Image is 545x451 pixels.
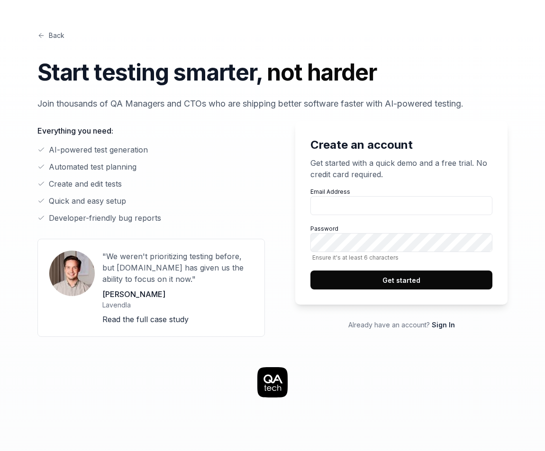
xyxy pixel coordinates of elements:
[102,300,253,310] p: Lavendla
[102,289,253,300] p: [PERSON_NAME]
[37,97,508,110] p: Join thousands of QA Managers and CTOs who are shipping better software faster with AI-powered te...
[310,188,492,215] label: Email Address
[37,161,265,172] li: Automated test planning
[310,254,492,261] span: Ensure it's at least 6 characters
[310,196,492,215] input: Email Address
[37,55,508,90] h1: Start testing smarter,
[102,315,189,324] a: Read the full case study
[310,271,492,289] button: Get started
[432,321,455,329] a: Sign In
[102,251,253,285] p: "We weren't prioritizing testing before, but [DOMAIN_NAME] has given us the ability to focus on i...
[37,178,265,189] li: Create and edit tests
[310,136,492,153] h2: Create an account
[267,58,376,86] span: not harder
[37,195,265,207] li: Quick and easy setup
[37,30,64,40] a: Back
[49,251,95,296] img: User avatar
[310,157,492,180] p: Get started with a quick demo and a free trial. No credit card required.
[37,144,265,155] li: AI-powered test generation
[295,320,508,330] p: Already have an account?
[310,233,492,252] input: PasswordEnsure it's at least 6 characters
[37,212,265,224] li: Developer-friendly bug reports
[310,225,492,261] label: Password
[37,125,265,136] p: Everything you need:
